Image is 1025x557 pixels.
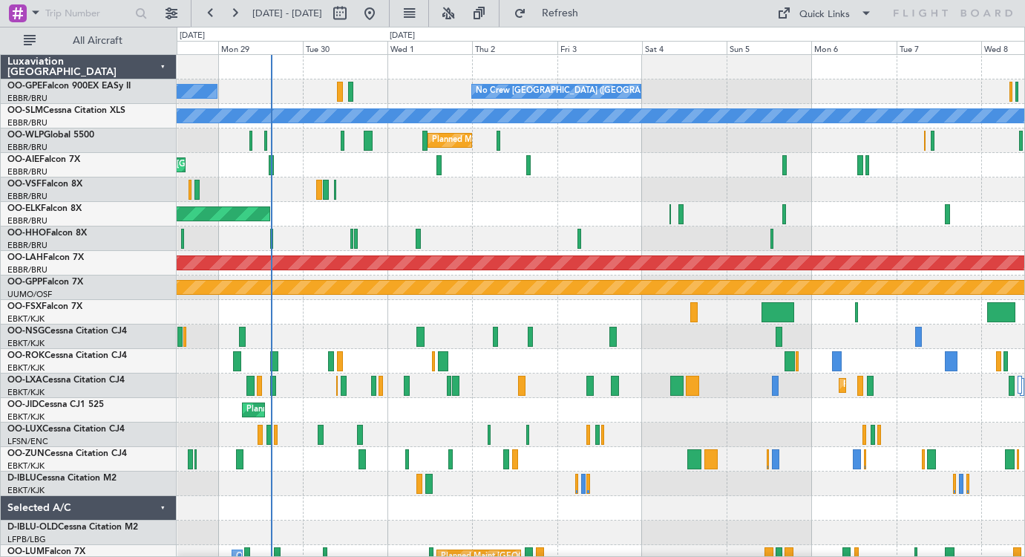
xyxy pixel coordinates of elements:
[7,204,82,213] a: OO-ELKFalcon 8X
[7,215,48,227] a: EBBR/BRU
[7,180,42,189] span: OO-VSF
[7,313,45,325] a: EBKT/KJK
[7,117,48,128] a: EBBR/BRU
[7,523,58,532] span: D-IBLU-OLD
[770,1,880,25] button: Quick Links
[7,180,82,189] a: OO-VSFFalcon 8X
[7,474,117,483] a: D-IBLUCessna Citation M2
[252,7,322,20] span: [DATE] - [DATE]
[246,399,419,421] div: Planned Maint Kortrijk-[GEOGRAPHIC_DATA]
[180,30,205,42] div: [DATE]
[507,1,596,25] button: Refresh
[7,131,94,140] a: OO-WLPGlobal 5500
[727,41,811,54] div: Sun 5
[843,374,1016,397] div: Planned Maint Kortrijk-[GEOGRAPHIC_DATA]
[7,240,48,251] a: EBBR/BRU
[7,351,127,360] a: OO-ROKCessna Citation CJ4
[7,547,45,556] span: OO-LUM
[7,155,80,164] a: OO-AIEFalcon 7X
[476,80,724,102] div: No Crew [GEOGRAPHIC_DATA] ([GEOGRAPHIC_DATA] National)
[7,106,125,115] a: OO-SLMCessna Citation XLS
[7,289,52,300] a: UUMO/OSF
[7,449,45,458] span: OO-ZUN
[387,41,472,54] div: Wed 1
[811,41,896,54] div: Mon 6
[7,376,125,385] a: OO-LXACessna Citation CJ4
[7,253,43,262] span: OO-LAH
[7,166,48,177] a: EBBR/BRU
[642,41,727,54] div: Sat 4
[7,400,39,409] span: OO-JID
[7,474,36,483] span: D-IBLU
[7,387,45,398] a: EBKT/KJK
[897,41,981,54] div: Tue 7
[303,41,387,54] div: Tue 30
[7,191,48,202] a: EBBR/BRU
[7,302,42,311] span: OO-FSX
[7,534,46,545] a: LFPB/LBG
[7,547,85,556] a: OO-LUMFalcon 7X
[7,327,127,336] a: OO-NSGCessna Citation CJ4
[7,278,83,287] a: OO-GPPFalcon 7X
[7,131,44,140] span: OO-WLP
[7,142,48,153] a: EBBR/BRU
[7,460,45,472] a: EBKT/KJK
[7,229,46,238] span: OO-HHO
[390,30,415,42] div: [DATE]
[7,425,42,434] span: OO-LUX
[45,2,131,25] input: Trip Number
[7,82,42,91] span: OO-GPE
[7,362,45,374] a: EBKT/KJK
[7,204,41,213] span: OO-ELK
[7,155,39,164] span: OO-AIE
[799,7,850,22] div: Quick Links
[7,93,48,104] a: EBBR/BRU
[7,449,127,458] a: OO-ZUNCessna Citation CJ4
[432,129,539,152] div: Planned Maint Milan (Linate)
[7,302,82,311] a: OO-FSXFalcon 7X
[7,229,87,238] a: OO-HHOFalcon 8X
[7,264,48,276] a: EBBR/BRU
[7,485,45,496] a: EBKT/KJK
[7,425,125,434] a: OO-LUXCessna Citation CJ4
[529,8,592,19] span: Refresh
[7,253,84,262] a: OO-LAHFalcon 7X
[472,41,557,54] div: Thu 2
[7,436,48,447] a: LFSN/ENC
[39,36,157,46] span: All Aircraft
[7,523,138,532] a: D-IBLU-OLDCessna Citation M2
[7,338,45,349] a: EBKT/KJK
[7,411,45,423] a: EBKT/KJK
[7,82,131,91] a: OO-GPEFalcon 900EX EASy II
[7,106,43,115] span: OO-SLM
[7,327,45,336] span: OO-NSG
[7,351,45,360] span: OO-ROK
[7,376,42,385] span: OO-LXA
[16,29,161,53] button: All Aircraft
[7,400,104,409] a: OO-JIDCessna CJ1 525
[7,278,42,287] span: OO-GPP
[557,41,642,54] div: Fri 3
[218,41,303,54] div: Mon 29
